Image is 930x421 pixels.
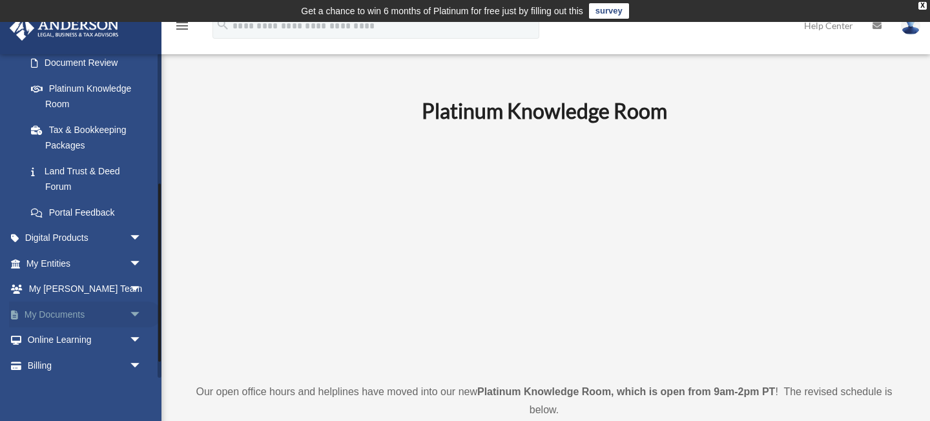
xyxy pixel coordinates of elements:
a: Platinum Knowledge Room [18,76,155,117]
a: Tax & Bookkeeping Packages [18,117,161,158]
a: Document Review [18,50,161,76]
a: survey [589,3,629,19]
span: arrow_drop_down [129,353,155,379]
b: Platinum Knowledge Room [422,98,667,123]
p: Our open office hours and helplines have moved into our new ! The revised schedule is below. [184,383,904,419]
span: arrow_drop_down [129,276,155,303]
div: close [918,2,927,10]
a: Land Trust & Deed Forum [18,158,161,200]
span: arrow_drop_down [129,225,155,252]
i: search [216,17,230,32]
div: Get a chance to win 6 months of Platinum for free just by filling out this [301,3,583,19]
a: My [PERSON_NAME] Teamarrow_drop_down [9,276,161,302]
a: menu [174,23,190,34]
img: User Pic [901,16,920,35]
a: My Entitiesarrow_drop_down [9,251,161,276]
span: arrow_drop_down [129,327,155,354]
a: Portal Feedback [18,200,161,225]
span: arrow_drop_down [129,302,155,328]
img: Anderson Advisors Platinum Portal [6,15,123,41]
a: Billingarrow_drop_down [9,353,161,378]
i: menu [174,18,190,34]
strong: Platinum Knowledge Room, which is open from 9am-2pm PT [477,386,775,397]
a: Online Learningarrow_drop_down [9,327,161,353]
a: Digital Productsarrow_drop_down [9,225,161,251]
a: My Documentsarrow_drop_down [9,302,161,327]
iframe: 231110_Toby_KnowledgeRoom [351,141,738,359]
span: arrow_drop_down [129,251,155,277]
